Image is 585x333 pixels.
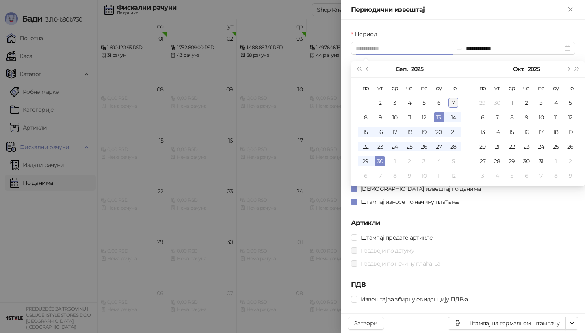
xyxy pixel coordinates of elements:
[448,142,458,151] div: 28
[417,139,431,154] td: 2025-09-26
[348,317,384,330] button: Затвори
[402,81,417,95] th: че
[402,154,417,169] td: 2025-10-02
[419,98,429,108] div: 5
[357,295,471,304] span: Извештај за збирну евиденцију ПДВ-а
[565,98,575,108] div: 5
[431,154,446,169] td: 2025-10-04
[434,98,444,108] div: 6
[388,169,402,183] td: 2025-10-08
[419,156,429,166] div: 3
[434,171,444,181] div: 11
[361,156,370,166] div: 29
[431,169,446,183] td: 2025-10-11
[522,112,531,122] div: 9
[351,30,382,39] label: Период
[563,81,578,95] th: не
[363,61,372,77] button: Претходни месец (PageUp)
[431,81,446,95] th: су
[361,142,370,151] div: 22
[534,139,548,154] td: 2025-10-24
[419,142,429,151] div: 26
[446,139,461,154] td: 2025-09-28
[551,171,561,181] div: 8
[536,127,546,137] div: 17
[573,61,582,77] button: Следећа година (Control + right)
[475,139,490,154] td: 2025-10-20
[522,98,531,108] div: 2
[396,61,407,77] button: Изабери месец
[548,81,563,95] th: су
[448,156,458,166] div: 5
[402,125,417,139] td: 2025-09-18
[522,142,531,151] div: 23
[551,112,561,122] div: 11
[507,171,517,181] div: 5
[507,127,517,137] div: 15
[478,142,487,151] div: 20
[358,154,373,169] td: 2025-09-29
[402,139,417,154] td: 2025-09-25
[390,98,400,108] div: 3
[513,61,524,77] button: Изабери месец
[388,154,402,169] td: 2025-10-01
[448,317,566,330] button: Штампај на термалном штампачу
[405,98,414,108] div: 4
[431,125,446,139] td: 2025-09-20
[548,125,563,139] td: 2025-10-18
[519,81,534,95] th: че
[351,5,565,15] div: Периодични извештај
[419,171,429,181] div: 10
[522,127,531,137] div: 16
[505,110,519,125] td: 2025-10-08
[357,246,417,255] span: Раздвоји по датуму
[551,127,561,137] div: 18
[507,156,517,166] div: 29
[492,142,502,151] div: 21
[388,125,402,139] td: 2025-09-17
[505,95,519,110] td: 2025-10-01
[565,112,575,122] div: 12
[405,142,414,151] div: 25
[361,98,370,108] div: 1
[375,112,385,122] div: 9
[490,110,505,125] td: 2025-10-07
[354,61,363,77] button: Претходна година (Control + left)
[478,98,487,108] div: 29
[492,156,502,166] div: 28
[478,171,487,181] div: 3
[375,171,385,181] div: 7
[434,112,444,122] div: 13
[505,139,519,154] td: 2025-10-22
[536,142,546,151] div: 24
[490,125,505,139] td: 2025-10-14
[565,156,575,166] div: 2
[492,127,502,137] div: 14
[419,112,429,122] div: 12
[417,95,431,110] td: 2025-09-05
[505,81,519,95] th: ср
[534,81,548,95] th: пе
[417,110,431,125] td: 2025-09-12
[417,81,431,95] th: пе
[390,112,400,122] div: 10
[563,95,578,110] td: 2025-10-05
[411,61,423,77] button: Изабери годину
[390,127,400,137] div: 17
[357,184,484,193] span: [DEMOGRAPHIC_DATA] извештај по данима
[446,110,461,125] td: 2025-09-14
[431,95,446,110] td: 2025-09-06
[373,81,388,95] th: ут
[390,171,400,181] div: 8
[446,81,461,95] th: не
[534,154,548,169] td: 2025-10-31
[402,110,417,125] td: 2025-09-11
[361,112,370,122] div: 8
[357,259,443,268] span: Раздвоји по начину плаћања
[505,169,519,183] td: 2025-11-05
[434,142,444,151] div: 27
[548,95,563,110] td: 2025-10-04
[358,81,373,95] th: по
[417,125,431,139] td: 2025-09-19
[563,110,578,125] td: 2025-10-12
